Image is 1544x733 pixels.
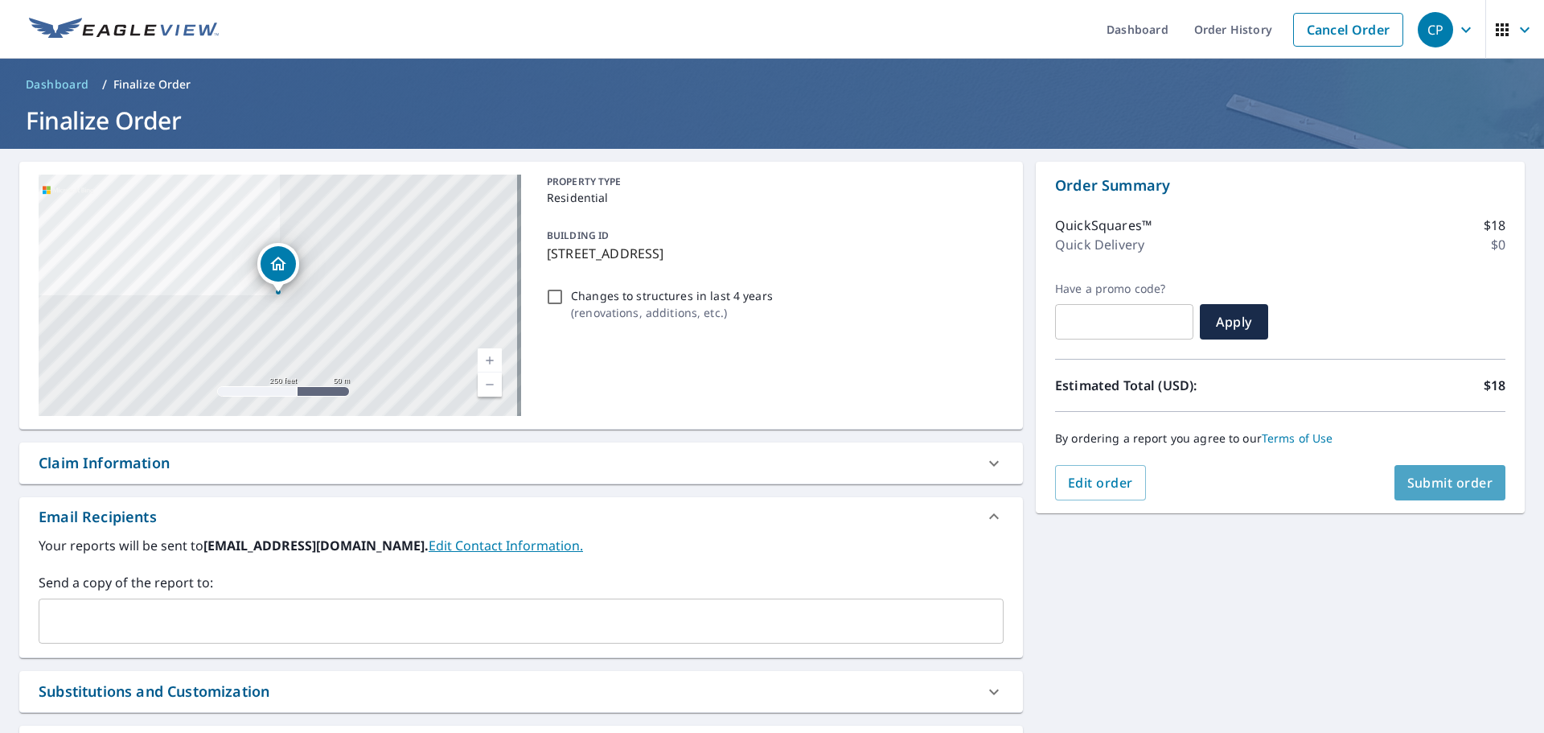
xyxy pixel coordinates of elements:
[39,506,157,528] div: Email Recipients
[547,244,997,263] p: [STREET_ADDRESS]
[19,72,1525,97] nav: breadcrumb
[29,18,219,42] img: EV Logo
[478,373,502,397] a: Current Level 17, Zoom Out
[1491,235,1505,254] p: $0
[19,443,1023,484] div: Claim Information
[1213,313,1255,331] span: Apply
[102,75,107,94] li: /
[547,189,997,206] p: Residential
[39,573,1004,592] label: Send a copy of the report to:
[1484,216,1505,235] p: $18
[39,536,1004,555] label: Your reports will be sent to
[1484,376,1505,395] p: $18
[1418,12,1453,47] div: CP
[1055,431,1505,446] p: By ordering a report you agree to our
[19,671,1023,712] div: Substitutions and Customization
[1055,465,1146,500] button: Edit order
[257,243,299,293] div: Dropped pin, building 1, Residential property, 121 STAGECOACH RD OKANAGAN-SIMILKAMEEN BC V0X1N6
[113,76,191,93] p: Finalize Order
[1055,376,1280,395] p: Estimated Total (USD):
[1068,474,1133,492] span: Edit order
[1293,13,1403,47] a: Cancel Order
[203,537,429,554] b: [EMAIL_ADDRESS][DOMAIN_NAME].
[1200,304,1268,340] button: Apply
[1394,465,1506,500] button: Submit order
[39,452,170,474] div: Claim Information
[39,681,269,702] div: Substitutions and Customization
[1055,175,1505,196] p: Order Summary
[547,175,997,189] p: PROPERTY TYPE
[478,348,502,373] a: Current Level 17, Zoom In
[19,72,96,97] a: Dashboard
[1407,474,1493,492] span: Submit order
[547,229,609,242] p: BUILDING ID
[429,537,583,554] a: EditContactInfo
[19,104,1525,137] h1: Finalize Order
[19,497,1023,536] div: Email Recipients
[1055,216,1152,235] p: QuickSquares™
[1262,430,1333,446] a: Terms of Use
[1055,282,1193,296] label: Have a promo code?
[1055,235,1144,254] p: Quick Delivery
[571,287,773,304] p: Changes to structures in last 4 years
[571,304,773,321] p: ( renovations, additions, etc. )
[26,76,89,93] span: Dashboard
